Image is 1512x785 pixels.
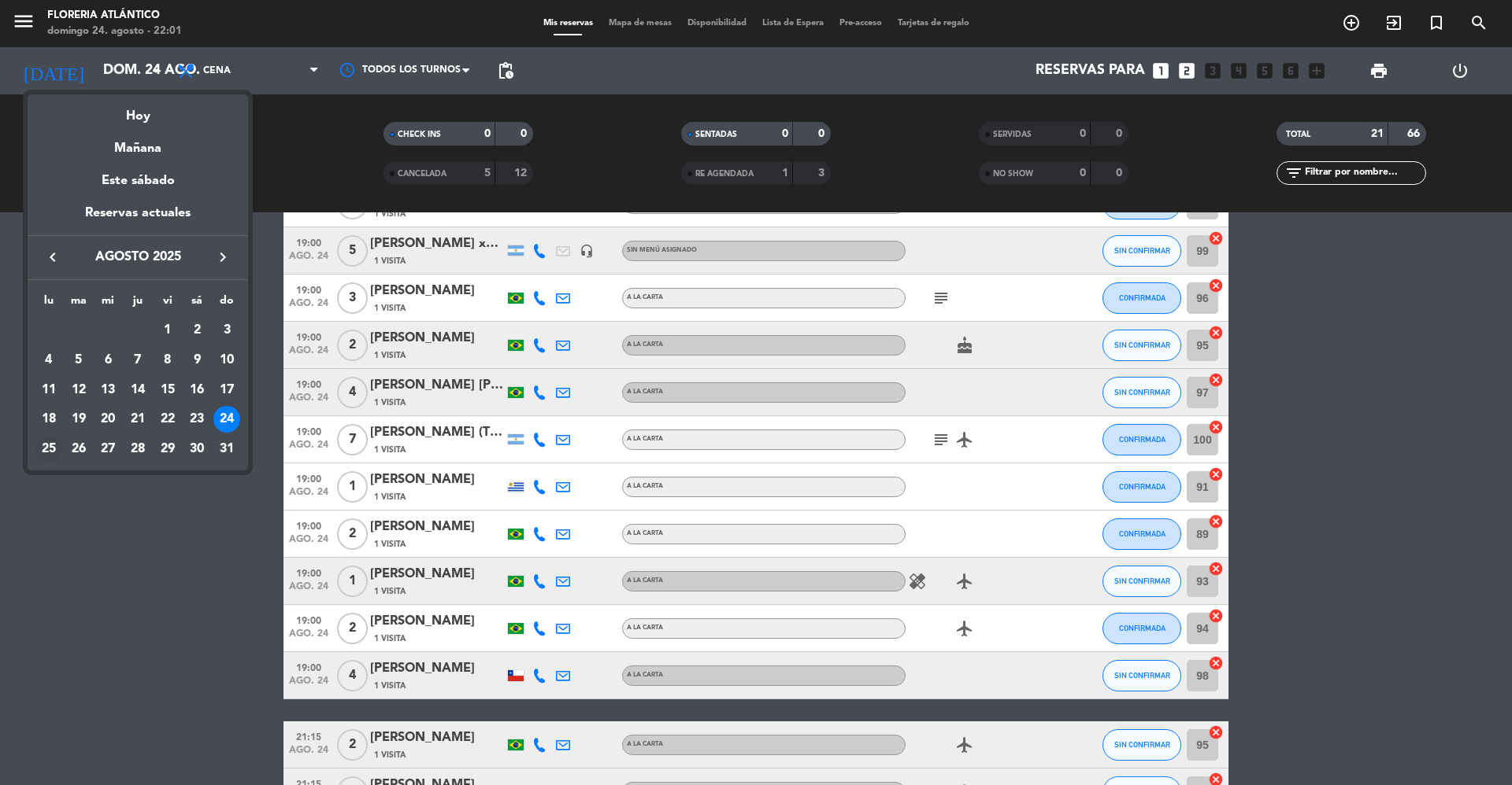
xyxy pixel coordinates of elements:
[212,375,242,405] td: 17 de agosto de 2025
[213,347,240,374] div: 10
[93,292,123,316] th: miércoles
[212,292,242,316] th: domingo
[183,406,210,433] div: 23
[123,434,153,464] td: 28 de agosto de 2025
[154,436,181,463] div: 29
[43,248,62,267] i: keyboard_arrow_left
[183,345,213,375] td: 9 de agosto de 2025
[153,434,183,464] td: 29 de agosto de 2025
[183,434,213,464] td: 30 de agosto de 2025
[64,375,94,405] td: 12 de agosto de 2025
[209,247,237,267] button: keyboard_arrow_right
[213,406,240,433] div: 24
[35,436,62,463] div: 25
[39,247,67,267] button: keyboard_arrow_left
[28,127,248,159] div: Mañana
[212,345,242,375] td: 10 de agosto de 2025
[212,404,242,434] td: 24 de agosto de 2025
[153,292,183,316] th: viernes
[183,436,210,463] div: 30
[28,203,248,235] div: Reservas actuales
[153,404,183,434] td: 22 de agosto de 2025
[35,377,62,404] div: 11
[65,347,92,374] div: 5
[124,377,151,404] div: 14
[212,434,242,464] td: 31 de agosto de 2025
[183,404,213,434] td: 23 de agosto de 2025
[65,377,92,404] div: 12
[213,317,240,344] div: 3
[28,94,248,127] div: Hoy
[123,404,153,434] td: 21 de agosto de 2025
[124,406,151,433] div: 21
[34,315,153,345] td: AGO.
[154,317,181,344] div: 1
[93,345,123,375] td: 6 de agosto de 2025
[94,347,121,374] div: 6
[213,436,240,463] div: 31
[94,406,121,433] div: 20
[67,247,209,267] span: agosto 2025
[93,434,123,464] td: 27 de agosto de 2025
[154,406,181,433] div: 22
[94,377,121,404] div: 13
[93,375,123,405] td: 13 de agosto de 2025
[123,375,153,405] td: 14 de agosto de 2025
[65,436,92,463] div: 26
[153,375,183,405] td: 15 de agosto de 2025
[213,377,240,404] div: 17
[153,345,183,375] td: 8 de agosto de 2025
[212,315,242,345] td: 3 de agosto de 2025
[64,404,94,434] td: 19 de agosto de 2025
[34,375,64,405] td: 11 de agosto de 2025
[123,345,153,375] td: 7 de agosto de 2025
[183,317,210,344] div: 2
[124,347,151,374] div: 7
[34,345,64,375] td: 4 de agosto de 2025
[93,404,123,434] td: 20 de agosto de 2025
[65,406,92,433] div: 19
[183,347,210,374] div: 9
[35,347,62,374] div: 4
[34,404,64,434] td: 18 de agosto de 2025
[35,406,62,433] div: 18
[123,292,153,316] th: jueves
[183,375,213,405] td: 16 de agosto de 2025
[183,292,213,316] th: sábado
[94,436,121,463] div: 27
[34,292,64,316] th: lunes
[124,436,151,463] div: 28
[183,377,210,404] div: 16
[34,434,64,464] td: 25 de agosto de 2025
[183,315,213,345] td: 2 de agosto de 2025
[154,377,181,404] div: 15
[213,248,232,267] i: keyboard_arrow_right
[64,434,94,464] td: 26 de agosto de 2025
[28,159,248,203] div: Este sábado
[153,315,183,345] td: 1 de agosto de 2025
[154,347,181,374] div: 8
[64,345,94,375] td: 5 de agosto de 2025
[64,292,94,316] th: martes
